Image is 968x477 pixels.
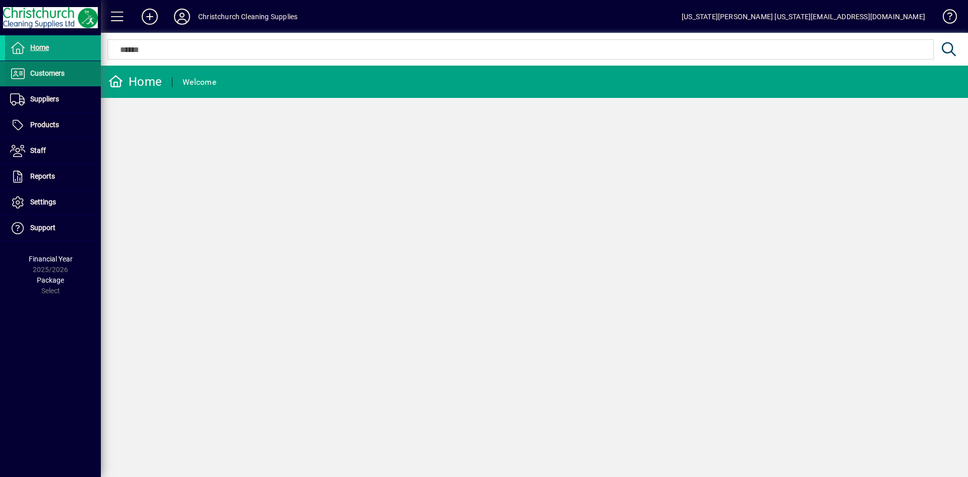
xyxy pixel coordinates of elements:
[5,61,101,86] a: Customers
[134,8,166,26] button: Add
[5,87,101,112] a: Suppliers
[5,190,101,215] a: Settings
[5,113,101,138] a: Products
[30,43,49,51] span: Home
[5,164,101,189] a: Reports
[5,216,101,241] a: Support
[30,146,46,154] span: Staff
[30,172,55,180] span: Reports
[183,74,216,90] div: Welcome
[29,255,73,263] span: Financial Year
[198,9,297,25] div: Christchurch Cleaning Supplies
[30,69,65,77] span: Customers
[30,198,56,206] span: Settings
[5,138,101,164] a: Staff
[30,224,55,232] span: Support
[682,9,925,25] div: [US_STATE][PERSON_NAME] [US_STATE][EMAIL_ADDRESS][DOMAIN_NAME]
[30,95,59,103] span: Suppliers
[37,276,64,284] span: Package
[166,8,198,26] button: Profile
[108,74,162,90] div: Home
[30,121,59,129] span: Products
[935,2,955,35] a: Knowledge Base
